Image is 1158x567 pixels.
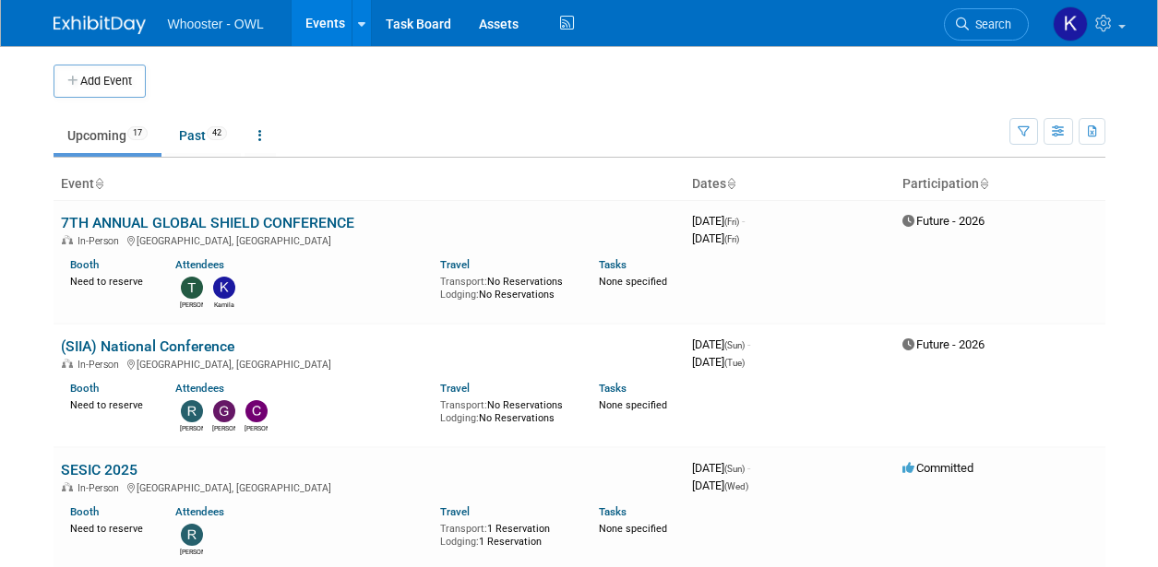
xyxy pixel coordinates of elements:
a: Upcoming17 [54,118,161,153]
span: Lodging: [440,289,479,301]
span: 17 [127,126,148,140]
a: Travel [440,258,470,271]
div: [GEOGRAPHIC_DATA], [GEOGRAPHIC_DATA] [61,232,677,247]
a: Booth [70,258,99,271]
span: - [747,461,750,475]
div: Richard Spradley [180,422,203,433]
span: [DATE] [692,337,750,351]
a: Sort by Start Date [726,176,735,191]
a: Booth [70,382,99,395]
span: Transport: [440,523,487,535]
span: (Tue) [724,358,745,368]
a: Attendees [175,505,224,518]
a: Tasks [599,258,627,271]
div: Clare Louise Southcombe [245,422,268,433]
span: In-Person [78,235,125,247]
img: ExhibitDay [54,16,146,34]
span: Transport: [440,276,487,288]
img: Clare Louise Southcombe [245,400,268,422]
div: Gary LaFond [212,422,235,433]
img: Kamila Castaneda [1053,6,1088,41]
a: Sort by Participation Type [979,176,988,191]
a: (SIIA) National Conference [61,337,234,355]
div: Robert Dugan [180,546,203,557]
img: Kamila Castaneda [213,277,235,299]
span: Future - 2026 [902,337,985,351]
a: Attendees [175,258,224,271]
span: (Fri) [724,234,739,244]
span: Lodging: [440,536,479,548]
a: SESIC 2025 [61,461,137,478]
span: [DATE] [692,478,748,492]
span: Search [969,18,1011,31]
div: Need to reserve [70,519,149,536]
a: Sort by Event Name [94,176,103,191]
a: Travel [440,382,470,395]
span: Future - 2026 [902,214,985,228]
div: No Reservations No Reservations [440,272,571,301]
div: Travis Dykes [180,299,203,310]
span: None specified [599,523,667,535]
span: 42 [207,126,227,140]
a: Tasks [599,382,627,395]
span: In-Person [78,359,125,371]
span: None specified [599,276,667,288]
span: [DATE] [692,461,750,475]
span: (Sun) [724,464,745,474]
img: In-Person Event [62,482,73,491]
span: None specified [599,399,667,411]
img: Travis Dykes [181,277,203,299]
button: Add Event [54,65,146,98]
th: Event [54,169,685,200]
div: [GEOGRAPHIC_DATA], [GEOGRAPHIC_DATA] [61,479,677,494]
img: Robert Dugan [181,524,203,546]
span: Committed [902,461,973,475]
a: Tasks [599,505,627,518]
div: Need to reserve [70,396,149,412]
a: Search [944,8,1029,41]
span: (Sun) [724,340,745,350]
span: (Wed) [724,481,748,491]
span: (Fri) [724,217,739,227]
span: Lodging: [440,412,479,424]
img: In-Person Event [62,359,73,368]
th: Dates [685,169,895,200]
a: Booth [70,505,99,518]
div: Kamila Castaneda [212,299,235,310]
span: [DATE] [692,355,745,369]
span: In-Person [78,482,125,494]
img: Gary LaFond [213,400,235,422]
span: [DATE] [692,231,739,245]
a: 7TH ANNUAL GLOBAL SHIELD CONFERENCE [61,214,354,231]
span: - [747,337,750,351]
span: - [742,214,745,228]
img: Richard Spradley [181,400,203,422]
a: Travel [440,505,470,518]
span: Transport: [440,399,487,411]
a: Attendees [175,382,224,395]
span: Whooster - OWL [168,17,264,31]
span: [DATE] [692,214,745,228]
th: Participation [895,169,1105,200]
div: 1 Reservation 1 Reservation [440,519,571,548]
a: Past42 [165,118,241,153]
div: [GEOGRAPHIC_DATA], [GEOGRAPHIC_DATA] [61,356,677,371]
div: No Reservations No Reservations [440,396,571,424]
img: In-Person Event [62,235,73,244]
div: Need to reserve [70,272,149,289]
